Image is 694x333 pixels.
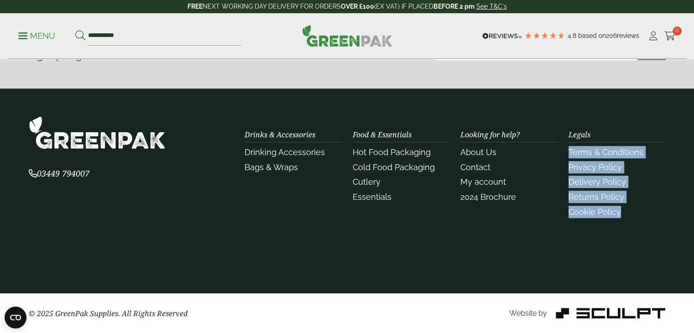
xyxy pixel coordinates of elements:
a: Menu [18,31,55,40]
span: Website by [509,309,547,317]
i: My Account [647,31,659,41]
img: REVIEWS.io [482,33,522,39]
p: © 2025 GreenPak Supplies. All Rights Reserved [29,308,234,319]
button: Open CMP widget [5,307,26,328]
a: 2024 Brochure [460,192,516,202]
span: 4.8 [568,32,578,39]
a: Delivery Policy [569,177,626,187]
a: Bags & Wraps [245,162,298,172]
a: Hot Food Packaging [353,147,431,157]
a: Cookie Policy [569,207,621,217]
a: Drinking Accessories [245,147,325,157]
span: 206 [606,32,617,39]
a: 03449 794007 [29,170,89,178]
i: Cart [664,31,676,41]
a: Terms & Conditions [569,147,643,157]
a: Cold Food Packaging [353,162,435,172]
a: See T&C's [476,3,507,10]
a: Cutlery [353,177,381,187]
div: 4.79 Stars [524,31,565,40]
a: My account [460,177,506,187]
a: 0 [664,29,676,43]
p: Menu [18,31,55,42]
strong: FREE [188,3,203,10]
span: 03449 794007 [29,168,89,179]
a: About Us [460,147,496,157]
a: Returns Policy [569,192,624,202]
a: Essentials [353,192,391,202]
strong: BEFORE 2 pm [433,3,475,10]
img: GreenPak Supplies [29,116,166,149]
img: Sculpt [556,308,665,318]
span: reviews [617,32,639,39]
span: Based on [578,32,606,39]
img: GreenPak Supplies [302,25,392,47]
span: 0 [673,26,682,36]
strong: OVER £100 [341,3,374,10]
a: Contact [460,162,490,172]
a: Privacy Policy [569,162,622,172]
